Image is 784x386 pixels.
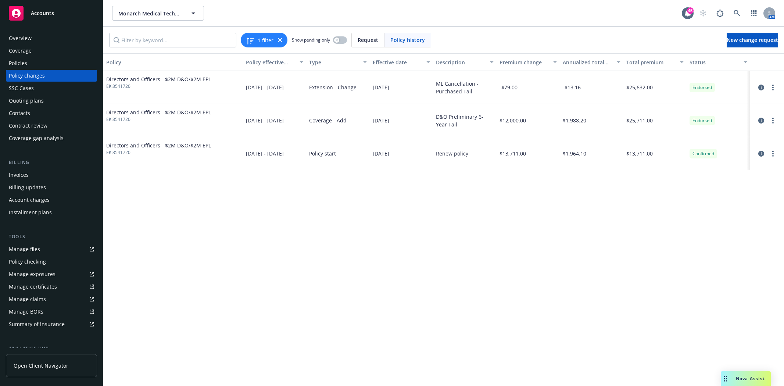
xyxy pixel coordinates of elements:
[433,53,497,71] button: Description
[690,58,739,66] div: Status
[9,57,27,69] div: Policies
[14,362,68,369] span: Open Client Navigator
[6,194,97,206] a: Account charges
[626,83,653,91] span: $25,632.00
[9,243,40,255] div: Manage files
[436,113,494,128] div: D&O Preliminary 6-Year Tail
[563,150,586,157] span: $1,964.10
[769,83,777,92] a: more
[713,6,727,21] a: Report a Bug
[370,53,433,71] button: Effective date
[309,117,347,124] span: Coverage - Add
[727,33,778,47] a: New change request
[309,150,336,157] span: Policy start
[31,10,54,16] span: Accounts
[692,117,712,124] span: Endorsed
[560,53,623,71] button: Annualized total premium change
[6,293,97,305] a: Manage claims
[246,83,284,91] span: [DATE] - [DATE]
[106,149,211,156] span: EKI3541720
[6,182,97,193] a: Billing updates
[500,150,526,157] span: $13,711.00
[106,75,211,83] span: Directors and Officers - $2M D&O/$2M EPL
[9,207,52,218] div: Installment plans
[6,132,97,144] a: Coverage gap analysis
[6,70,97,82] a: Policy changes
[563,58,612,66] div: Annualized total premium change
[6,169,97,181] a: Invoices
[309,83,357,91] span: Extension - Change
[6,107,97,119] a: Contacts
[757,83,766,92] a: circleInformation
[390,36,425,44] span: Policy history
[563,117,586,124] span: $1,988.20
[769,116,777,125] a: more
[112,6,204,21] button: Monarch Medical Technologies, LLC
[9,318,65,330] div: Summary of insurance
[6,82,97,94] a: SSC Cases
[6,3,97,24] a: Accounts
[106,58,240,66] div: Policy
[9,194,50,206] div: Account charges
[109,33,236,47] input: Filter by keyword...
[769,149,777,158] a: more
[106,142,211,149] span: Directors and Officers - $2M D&O/$2M EPL
[243,53,307,71] button: Policy effective dates
[6,233,97,240] div: Tools
[9,182,46,193] div: Billing updates
[9,256,46,268] div: Policy checking
[6,57,97,69] a: Policies
[436,58,486,66] div: Description
[106,83,211,90] span: EKI3541720
[736,375,765,382] span: Nova Assist
[626,117,653,124] span: $25,711.00
[687,7,694,14] div: 45
[309,58,359,66] div: Type
[436,150,468,157] div: Renew policy
[9,306,43,318] div: Manage BORs
[6,318,97,330] a: Summary of insurance
[6,268,97,280] a: Manage exposures
[747,6,761,21] a: Switch app
[246,58,296,66] div: Policy effective dates
[497,53,560,71] button: Premium change
[6,306,97,318] a: Manage BORs
[118,10,182,17] span: Monarch Medical Technologies, LLC
[106,116,211,123] span: EKI3541720
[692,150,714,157] span: Confirmed
[6,207,97,218] a: Installment plans
[6,32,97,44] a: Overview
[757,149,766,158] a: circleInformation
[373,150,389,157] span: [DATE]
[500,58,549,66] div: Premium change
[9,169,29,181] div: Invoices
[730,6,744,21] a: Search
[6,159,97,166] div: Billing
[9,293,46,305] div: Manage claims
[721,371,771,386] button: Nova Assist
[9,281,57,293] div: Manage certificates
[9,70,45,82] div: Policy changes
[626,58,676,66] div: Total premium
[9,268,56,280] div: Manage exposures
[721,371,730,386] div: Drag to move
[6,95,97,107] a: Quoting plans
[6,243,97,255] a: Manage files
[246,117,284,124] span: [DATE] - [DATE]
[373,117,389,124] span: [DATE]
[9,120,47,132] div: Contract review
[358,36,378,44] span: Request
[6,45,97,57] a: Coverage
[6,281,97,293] a: Manage certificates
[103,53,243,71] button: Policy
[9,132,64,144] div: Coverage gap analysis
[696,6,710,21] a: Start snowing
[6,120,97,132] a: Contract review
[106,108,211,116] span: Directors and Officers - $2M D&O/$2M EPL
[292,37,330,43] span: Show pending only
[9,82,34,94] div: SSC Cases
[563,83,581,91] span: -$13.16
[500,117,526,124] span: $12,000.00
[436,80,494,95] div: ML Cancellation - Purchased Tail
